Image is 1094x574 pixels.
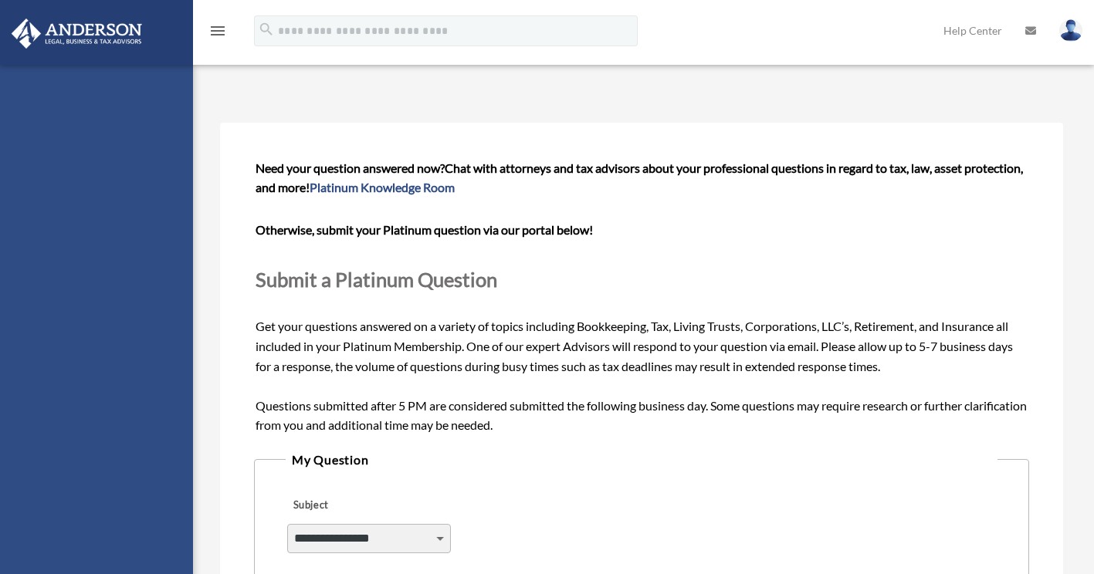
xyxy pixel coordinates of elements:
span: Chat with attorneys and tax advisors about your professional questions in regard to tax, law, ass... [256,160,1023,195]
i: search [258,21,275,38]
label: Subject [287,495,434,517]
span: Submit a Platinum Question [256,268,497,291]
img: Anderson Advisors Platinum Portal [7,19,147,49]
img: User Pic [1059,19,1082,42]
span: Get your questions answered on a variety of topics including Bookkeeping, Tax, Living Trusts, Cor... [256,160,1028,433]
a: menu [208,27,227,40]
i: menu [208,22,227,40]
legend: My Question [286,449,997,471]
span: Need your question answered now? [256,160,445,175]
b: Otherwise, submit your Platinum question via our portal below! [256,222,593,237]
a: Platinum Knowledge Room [310,180,455,194]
